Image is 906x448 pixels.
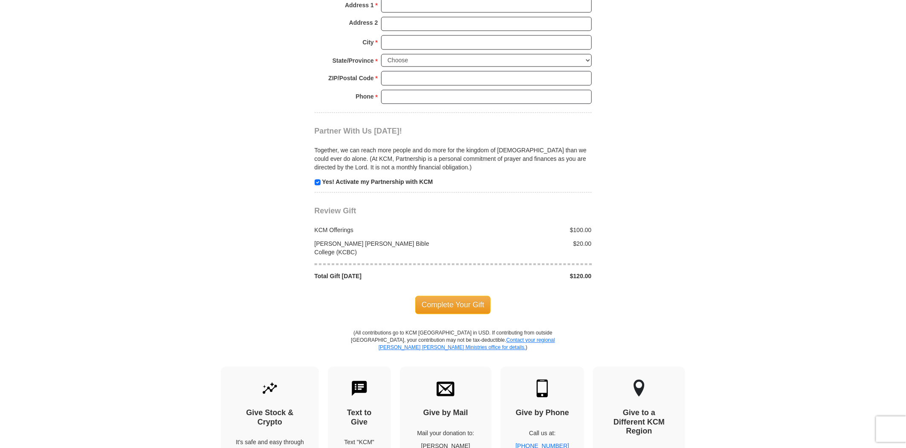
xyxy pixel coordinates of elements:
div: $120.00 [453,272,596,280]
div: KCM Offerings [310,226,453,234]
div: [PERSON_NAME] [PERSON_NAME] Bible College (KCBC) [310,239,453,256]
img: give-by-stock.svg [261,379,279,397]
h4: Give by Phone [515,408,569,418]
img: envelope.svg [437,379,454,397]
img: mobile.svg [533,379,551,397]
h4: Give by Mail [415,408,477,418]
h4: Give to a Different KCM Region [608,408,670,436]
span: Partner With Us [DATE]! [315,127,402,135]
span: Complete Your Gift [415,296,491,314]
strong: Address 2 [349,17,378,29]
span: Review Gift [315,207,356,215]
strong: Yes! Activate my Partnership with KCM [322,178,433,185]
strong: City [362,36,373,48]
p: Mail your donation to: [415,429,477,437]
a: Contact your regional [PERSON_NAME] [PERSON_NAME] Ministries office for details. [379,337,555,350]
div: Total Gift [DATE] [310,272,453,280]
div: $100.00 [453,226,596,234]
div: $20.00 [453,239,596,256]
p: Call us at: [515,429,569,437]
h4: Text to Give [343,408,376,427]
h4: Give Stock & Crypto [236,408,304,427]
img: other-region [633,379,645,397]
p: Together, we can reach more people and do more for the kingdom of [DEMOGRAPHIC_DATA] than we coul... [315,146,592,172]
img: text-to-give.svg [350,379,368,397]
p: (All contributions go to KCM [GEOGRAPHIC_DATA] in USD. If contributing from outside [GEOGRAPHIC_D... [351,329,556,367]
strong: ZIP/Postal Code [328,72,374,84]
strong: State/Province [333,55,374,67]
strong: Phone [356,90,374,102]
